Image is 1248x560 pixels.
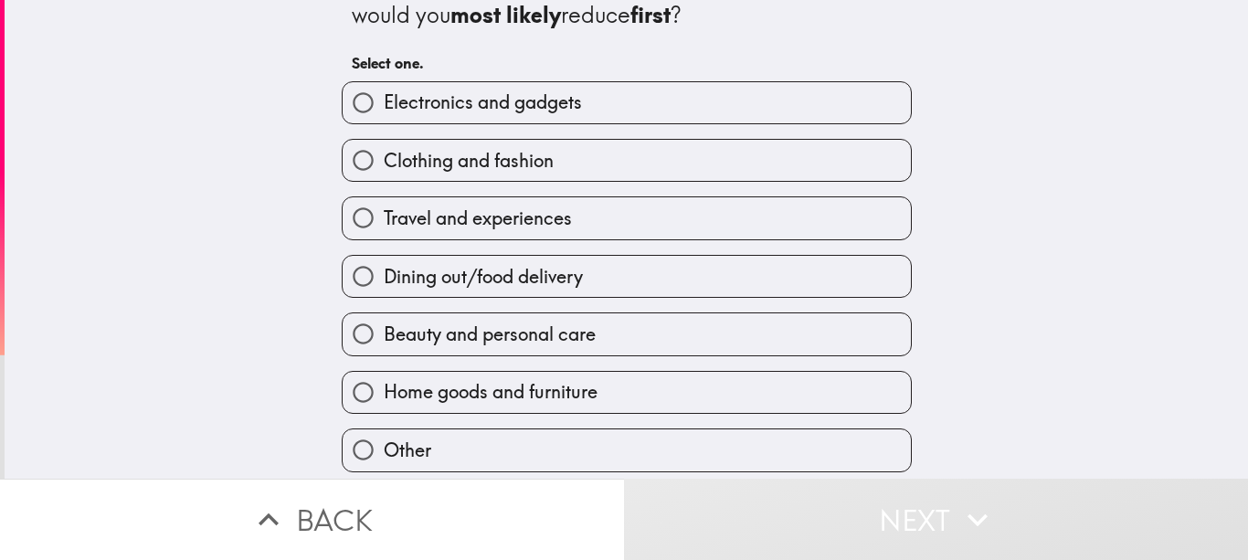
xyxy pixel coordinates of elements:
[384,438,431,463] span: Other
[630,1,671,28] b: first
[450,1,561,28] b: most likely
[384,264,583,290] span: Dining out/food delivery
[343,256,911,297] button: Dining out/food delivery
[343,313,911,354] button: Beauty and personal care
[384,206,572,231] span: Travel and experiences
[384,90,582,115] span: Electronics and gadgets
[343,197,911,238] button: Travel and experiences
[343,429,911,470] button: Other
[384,148,554,174] span: Clothing and fashion
[343,140,911,181] button: Clothing and fashion
[343,82,911,123] button: Electronics and gadgets
[343,372,911,413] button: Home goods and furniture
[624,479,1248,560] button: Next
[384,379,598,405] span: Home goods and furniture
[384,322,596,347] span: Beauty and personal care
[352,53,902,73] h6: Select one.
